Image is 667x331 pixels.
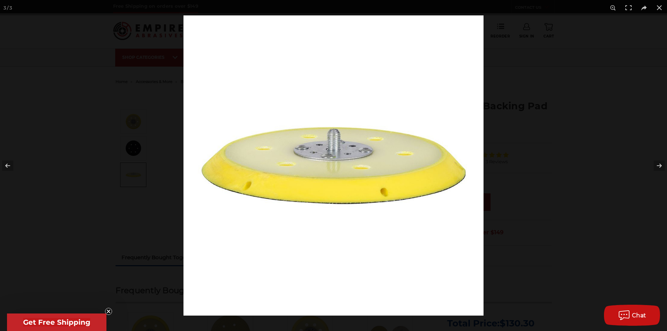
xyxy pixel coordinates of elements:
span: Get Free Shipping [23,318,90,326]
button: Next (arrow right) [642,148,667,183]
div: Get Free ShippingClose teaser [7,313,106,331]
span: Chat [632,312,646,319]
button: Chat [604,305,660,326]
button: Close teaser [105,308,112,315]
img: 532-DAHV.B1__56551.1570197151.jpg [183,15,484,316]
